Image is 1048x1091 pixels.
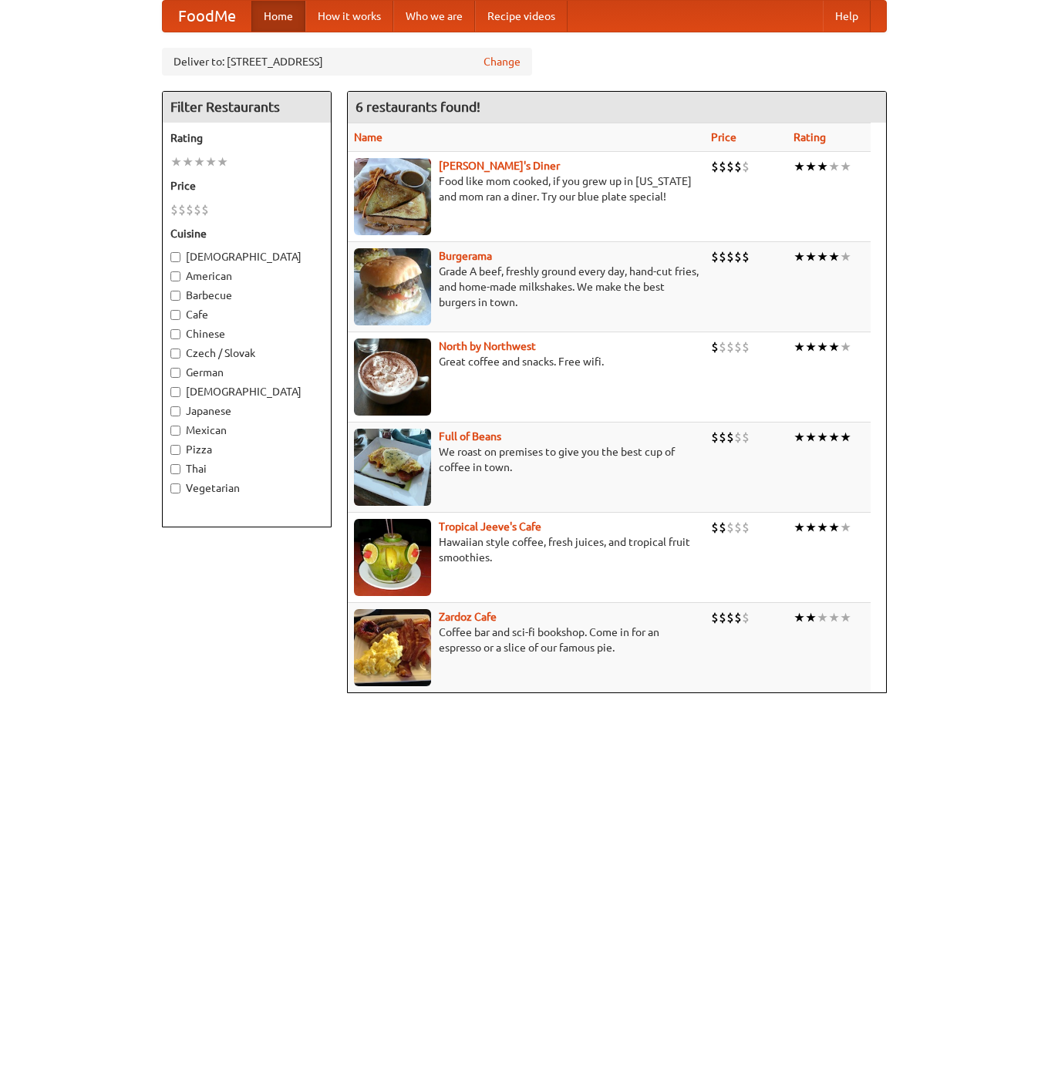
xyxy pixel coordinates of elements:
[711,248,719,265] li: $
[170,252,180,262] input: [DEMOGRAPHIC_DATA]
[840,519,851,536] li: ★
[734,158,742,175] li: $
[182,153,194,170] li: ★
[805,158,817,175] li: ★
[734,248,742,265] li: $
[170,329,180,339] input: Chinese
[170,268,323,284] label: American
[217,153,228,170] li: ★
[170,403,323,419] label: Japanese
[163,1,251,32] a: FoodMe
[711,338,719,355] li: $
[354,625,699,655] p: Coffee bar and sci-fi bookshop. Come in for an espresso or a slice of our famous pie.
[719,519,726,536] li: $
[305,1,393,32] a: How it works
[742,519,750,536] li: $
[711,429,719,446] li: $
[805,519,817,536] li: ★
[726,429,734,446] li: $
[439,340,536,352] a: North by Northwest
[354,131,382,143] a: Name
[170,461,323,476] label: Thai
[170,349,180,359] input: Czech / Slovak
[805,338,817,355] li: ★
[170,387,180,397] input: [DEMOGRAPHIC_DATA]
[170,426,180,436] input: Mexican
[742,158,750,175] li: $
[840,338,851,355] li: ★
[794,248,805,265] li: ★
[162,48,532,76] div: Deliver to: [STREET_ADDRESS]
[354,264,699,310] p: Grade A beef, freshly ground every day, hand-cut fries, and home-made milkshakes. We make the bes...
[354,354,699,369] p: Great coffee and snacks. Free wifi.
[828,609,840,626] li: ★
[170,365,323,380] label: German
[170,310,180,320] input: Cafe
[828,338,840,355] li: ★
[742,609,750,626] li: $
[170,291,180,301] input: Barbecue
[194,153,205,170] li: ★
[742,429,750,446] li: $
[170,406,180,416] input: Japanese
[170,326,323,342] label: Chinese
[178,201,186,218] li: $
[840,248,851,265] li: ★
[719,248,726,265] li: $
[439,250,492,262] b: Burgerama
[170,480,323,496] label: Vegetarian
[794,429,805,446] li: ★
[170,249,323,264] label: [DEMOGRAPHIC_DATA]
[439,430,501,443] a: Full of Beans
[719,158,726,175] li: $
[726,519,734,536] li: $
[205,153,217,170] li: ★
[817,338,828,355] li: ★
[823,1,871,32] a: Help
[201,201,209,218] li: $
[817,429,828,446] li: ★
[817,248,828,265] li: ★
[742,338,750,355] li: $
[719,609,726,626] li: $
[840,609,851,626] li: ★
[170,226,323,241] h5: Cuisine
[170,201,178,218] li: $
[170,483,180,493] input: Vegetarian
[170,307,323,322] label: Cafe
[354,248,431,325] img: burgerama.jpg
[354,173,699,204] p: Food like mom cooked, if you grew up in [US_STATE] and mom ran a diner. Try our blue plate special!
[170,153,182,170] li: ★
[170,464,180,474] input: Thai
[794,519,805,536] li: ★
[439,520,541,533] a: Tropical Jeeve's Cafe
[163,92,331,123] h4: Filter Restaurants
[828,158,840,175] li: ★
[439,611,497,623] a: Zardoz Cafe
[805,609,817,626] li: ★
[711,131,736,143] a: Price
[794,131,826,143] a: Rating
[719,429,726,446] li: $
[354,534,699,565] p: Hawaiian style coffee, fresh juices, and tropical fruit smoothies.
[170,271,180,281] input: American
[439,160,560,172] a: [PERSON_NAME]'s Diner
[817,158,828,175] li: ★
[475,1,568,32] a: Recipe videos
[726,338,734,355] li: $
[794,338,805,355] li: ★
[734,519,742,536] li: $
[170,368,180,378] input: German
[817,609,828,626] li: ★
[354,338,431,416] img: north.jpg
[170,178,323,194] h5: Price
[354,429,431,506] img: beans.jpg
[840,429,851,446] li: ★
[805,429,817,446] li: ★
[817,519,828,536] li: ★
